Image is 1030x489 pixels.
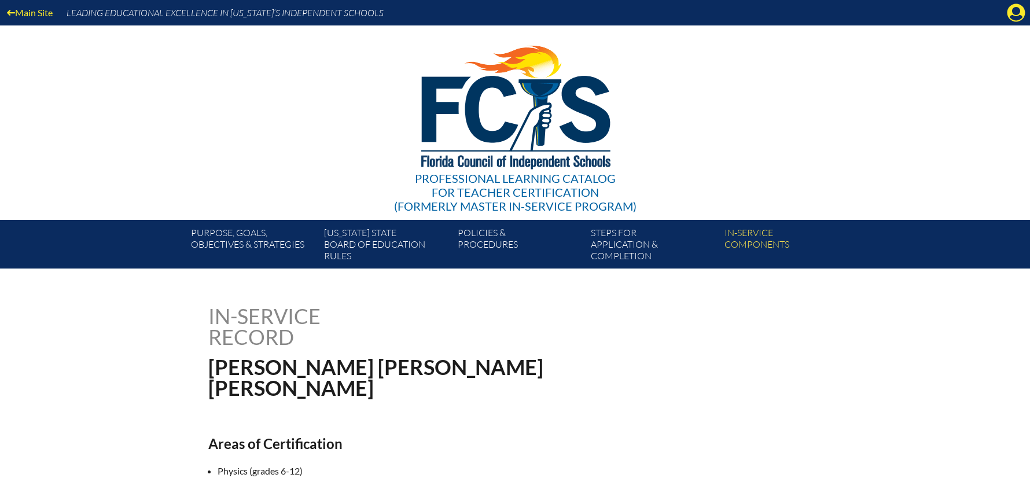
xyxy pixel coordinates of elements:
[208,306,442,347] h1: In-service record
[586,225,719,269] a: Steps forapplication & completion
[2,5,57,20] a: Main Site
[720,225,853,269] a: In-servicecomponents
[208,356,588,398] h1: [PERSON_NAME] [PERSON_NAME] [PERSON_NAME]
[1007,3,1025,22] svg: Manage account
[394,171,637,213] div: Professional Learning Catalog (formerly Master In-service Program)
[432,185,599,199] span: for Teacher Certification
[396,25,635,183] img: FCISlogo221.eps
[453,225,586,269] a: Policies &Procedures
[218,464,625,479] li: Physics (grades 6-12)
[319,225,453,269] a: [US_STATE] StateBoard of Education rules
[208,435,616,452] h2: Areas of Certification
[389,23,641,215] a: Professional Learning Catalog for Teacher Certification(formerly Master In-service Program)
[186,225,319,269] a: Purpose, goals,objectives & strategies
